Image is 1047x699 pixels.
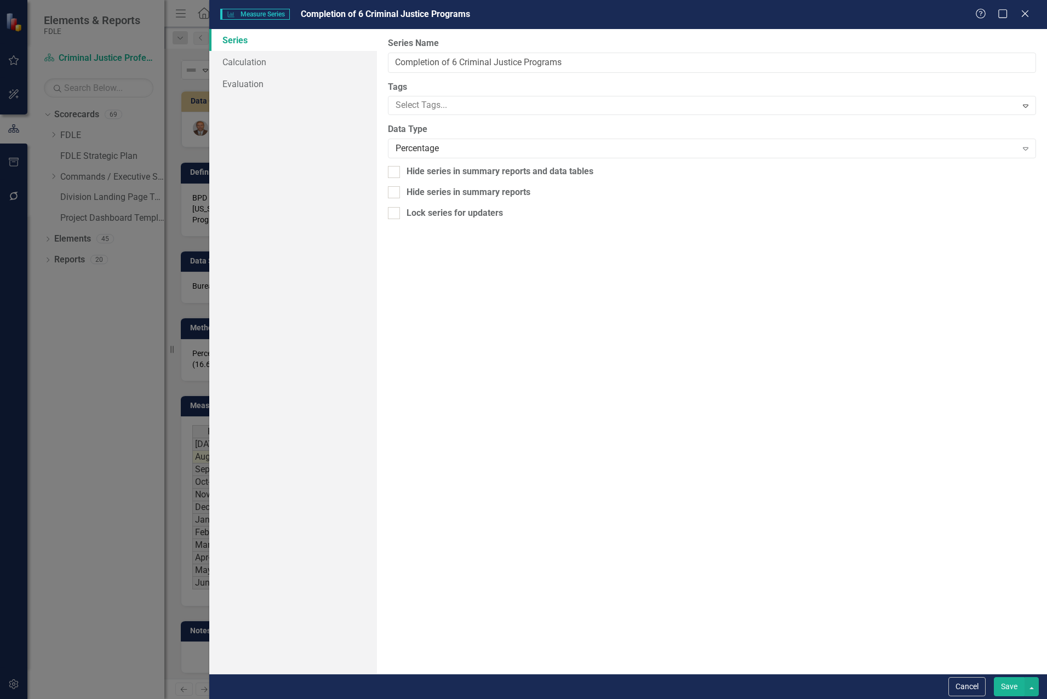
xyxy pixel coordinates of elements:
[209,51,377,73] a: Calculation
[388,53,1036,73] input: Series Name
[407,207,503,220] div: Lock series for updaters
[407,165,593,178] div: Hide series in summary reports and data tables
[209,73,377,95] a: Evaluation
[388,123,1036,136] label: Data Type
[388,37,1036,50] label: Series Name
[407,186,530,199] div: Hide series in summary reports
[994,677,1025,696] button: Save
[948,677,986,696] button: Cancel
[220,9,289,20] span: Measure Series
[396,142,1017,155] div: Percentage
[388,81,1036,94] label: Tags
[209,29,377,51] a: Series
[301,9,470,19] span: Completion of 6 Criminal Justice Programs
